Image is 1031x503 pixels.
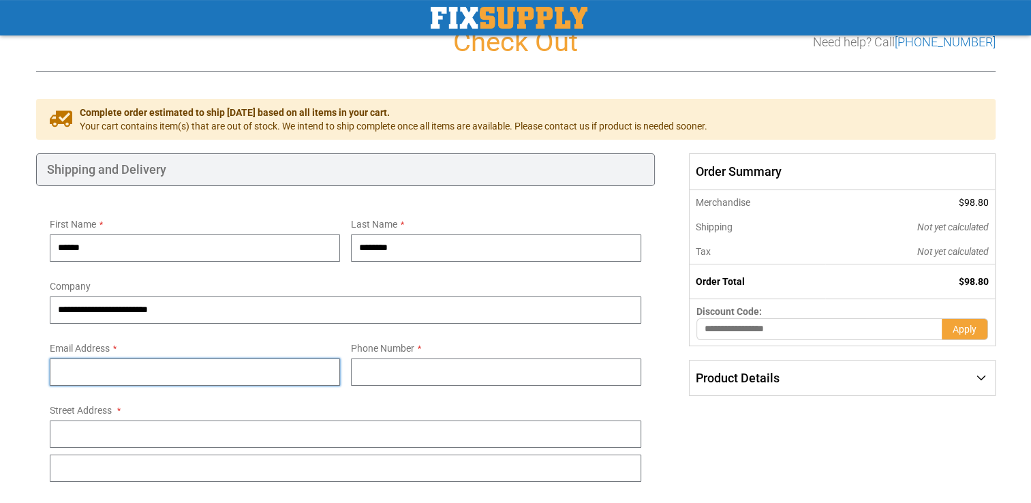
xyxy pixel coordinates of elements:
span: Product Details [696,371,780,385]
span: $98.80 [959,197,989,208]
span: Your cart contains item(s) that are out of stock. We intend to ship complete once all items are a... [80,119,707,133]
span: Company [50,281,91,292]
div: Shipping and Delivery [36,153,656,186]
img: Fix Industrial Supply [431,7,587,29]
span: Complete order estimated to ship [DATE] based on all items in your cart. [80,106,707,119]
h3: Need help? Call [813,35,996,49]
span: Last Name [351,219,397,230]
th: Merchandise [690,190,825,215]
span: Order Summary [689,153,995,190]
span: Street Address [50,405,112,416]
h1: Check Out [36,27,996,57]
span: First Name [50,219,96,230]
span: Discount Code: [696,306,762,317]
span: Phone Number [351,343,414,354]
a: store logo [431,7,587,29]
span: Shipping [696,222,733,232]
th: Tax [690,239,825,264]
span: Not yet calculated [917,222,989,232]
span: Apply [953,324,976,335]
span: Not yet calculated [917,246,989,257]
span: Email Address [50,343,110,354]
a: [PHONE_NUMBER] [895,35,996,49]
button: Apply [942,318,988,340]
span: $98.80 [959,276,989,287]
strong: Order Total [696,276,745,287]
